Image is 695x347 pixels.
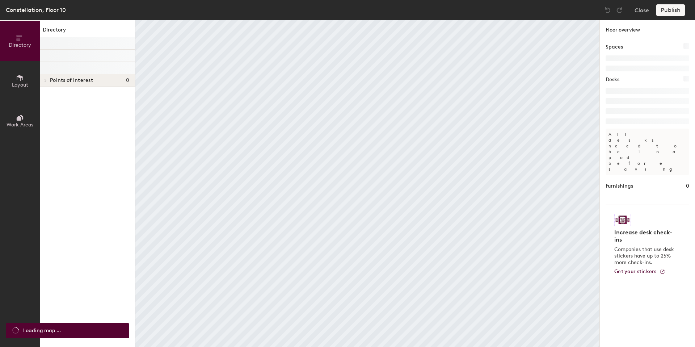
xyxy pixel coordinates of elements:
[614,268,657,275] span: Get your stickers
[606,43,623,51] h1: Spaces
[614,269,665,275] a: Get your stickers
[635,4,649,16] button: Close
[614,229,676,243] h4: Increase desk check-ins
[606,76,619,84] h1: Desks
[686,182,689,190] h1: 0
[600,20,695,37] h1: Floor overview
[614,246,676,266] p: Companies that use desk stickers have up to 25% more check-ins.
[604,7,611,14] img: Undo
[23,327,61,335] span: Loading map ...
[606,182,633,190] h1: Furnishings
[126,78,129,83] span: 0
[50,78,93,83] span: Points of interest
[135,20,599,347] canvas: Map
[6,5,66,14] div: Constellation, Floor 10
[12,82,28,88] span: Layout
[614,214,631,226] img: Sticker logo
[40,26,135,37] h1: Directory
[7,122,33,128] span: Work Areas
[616,7,623,14] img: Redo
[9,42,31,48] span: Directory
[606,129,689,175] p: All desks need to be in a pod before saving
